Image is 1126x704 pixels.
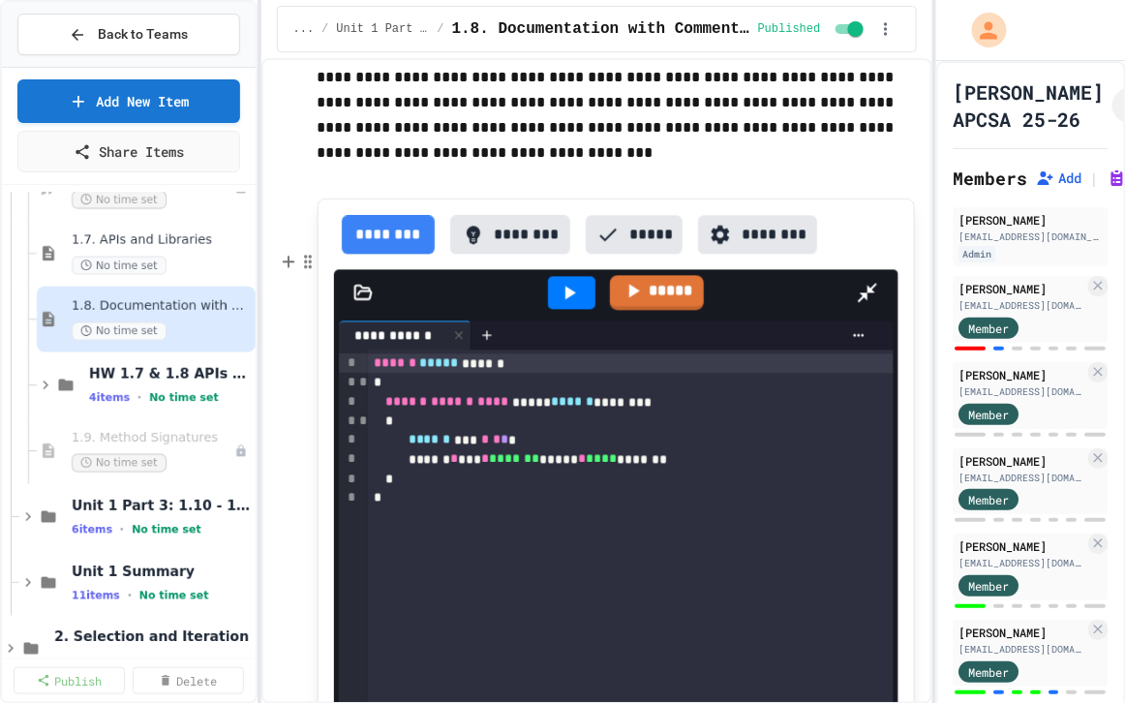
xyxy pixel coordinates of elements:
span: 4 items [89,392,130,405]
span: HW 1.7 & 1.8 APIs & Documentations [89,365,252,383]
h2: Members [954,165,1028,192]
span: No time set [132,524,201,536]
span: / [437,21,443,37]
span: Member [969,663,1010,681]
span: Published [758,21,821,37]
span: • [137,390,141,406]
span: No time set [139,590,209,602]
div: Unpublished [234,444,248,458]
a: Share Items [17,131,240,172]
span: ... [293,21,315,37]
span: Member [969,406,1010,423]
div: [EMAIL_ADDRESS][DOMAIN_NAME] [959,230,1103,244]
span: No time set [149,392,219,405]
span: Unit 1 Part 2: 1.5 - 1.9 [336,21,429,37]
span: 1.8. Documentation with Comments and Preconditions [72,298,252,315]
span: Member [969,320,1010,337]
h1: [PERSON_NAME] APCSA 25-26 [954,78,1105,133]
div: [PERSON_NAME] [959,280,1085,297]
span: No time set [72,257,167,275]
span: 2. Selection and Iteration [54,628,252,646]
span: No time set [72,454,167,473]
span: • [120,522,124,537]
div: Admin [959,246,996,262]
span: Unit 1 Part 3: 1.10 - 1.15 [72,497,252,514]
div: [EMAIL_ADDRESS][DOMAIN_NAME] [959,471,1085,485]
div: [PERSON_NAME] [959,537,1085,555]
span: 6 items [72,524,112,536]
span: No time set [72,191,167,209]
div: [PERSON_NAME] [959,624,1085,641]
div: [PERSON_NAME] [959,452,1085,470]
div: [EMAIL_ADDRESS][DOMAIN_NAME] [959,642,1085,657]
a: Publish [14,667,125,694]
button: Add [1036,168,1082,188]
span: Member [969,491,1010,508]
span: Back to Teams [98,24,188,45]
div: Content is published and visible to students [758,17,867,41]
div: [PERSON_NAME] [959,366,1085,383]
span: 1.7. APIs and Libraries [72,232,252,249]
span: No time set [72,322,167,341]
div: [EMAIL_ADDRESS][DOMAIN_NAME] [959,384,1085,399]
span: 11 items [72,590,120,602]
span: • [110,654,114,669]
div: [EMAIL_ADDRESS][DOMAIN_NAME] [959,556,1085,570]
a: Delete [133,667,244,694]
span: • [128,588,132,603]
span: / [321,21,328,37]
div: My Account [952,8,1012,52]
button: Back to Teams [17,14,240,55]
span: 1.8. Documentation with Comments and Preconditions [452,17,750,41]
a: Add New Item [17,79,240,123]
span: 1.9. Method Signatures [72,430,234,446]
div: [PERSON_NAME] [959,211,1103,229]
div: [EMAIL_ADDRESS][DOMAIN_NAME] [959,298,1085,313]
span: | [1090,167,1100,190]
span: Member [969,577,1010,595]
span: Unit 1 Summary [72,563,252,580]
